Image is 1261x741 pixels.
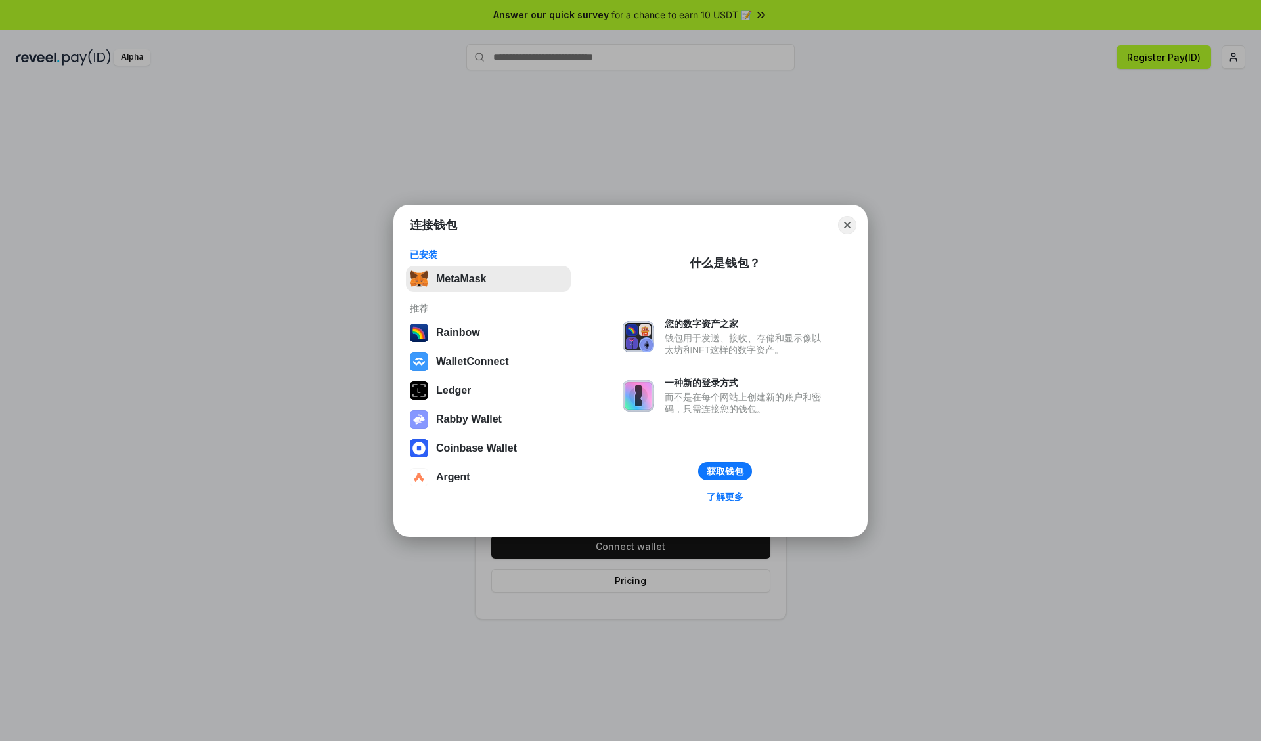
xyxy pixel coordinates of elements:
[665,391,828,415] div: 而不是在每个网站上创建新的账户和密码，只需连接您的钱包。
[406,320,571,346] button: Rainbow
[436,273,486,285] div: MetaMask
[707,465,743,477] div: 获取钱包
[410,410,428,429] img: svg+xml,%3Csvg%20xmlns%3D%22http%3A%2F%2Fwww.w3.org%2F2000%2Fsvg%22%20fill%3D%22none%22%20viewBox...
[406,464,571,490] button: Argent
[436,413,502,425] div: Rabby Wallet
[698,462,752,480] button: 获取钱包
[436,356,509,368] div: WalletConnect
[436,327,480,339] div: Rainbow
[623,321,654,352] img: svg+xml,%3Csvg%20xmlns%3D%22http%3A%2F%2Fwww.w3.org%2F2000%2Fsvg%22%20fill%3D%22none%22%20viewBox...
[406,349,571,375] button: WalletConnect
[406,406,571,433] button: Rabby Wallet
[665,332,828,356] div: 钱包用于发送、接收、存储和显示像以太坊和NFT这样的数字资产。
[623,380,654,412] img: svg+xml,%3Csvg%20xmlns%3D%22http%3A%2F%2Fwww.w3.org%2F2000%2Fsvg%22%20fill%3D%22none%22%20viewBox...
[707,491,743,503] div: 了解更多
[665,318,828,329] div: 您的数字资产之家
[410,249,567,261] div: 已安装
[406,435,571,461] button: Coinbase Wallet
[406,266,571,292] button: MetaMask
[436,442,517,454] div: Coinbase Wallet
[436,385,471,396] div: Ledger
[838,216,856,234] button: Close
[410,381,428,400] img: svg+xml,%3Csvg%20xmlns%3D%22http%3A%2F%2Fwww.w3.org%2F2000%2Fsvg%22%20width%3D%2228%22%20height%3...
[699,488,751,505] a: 了解更多
[410,303,567,314] div: 推荐
[410,468,428,486] img: svg+xml,%3Csvg%20width%3D%2228%22%20height%3D%2228%22%20viewBox%3D%220%200%2028%2028%22%20fill%3D...
[436,471,470,483] div: Argent
[410,439,428,457] img: svg+xml,%3Csvg%20width%3D%2228%22%20height%3D%2228%22%20viewBox%3D%220%200%2028%2028%22%20fill%3D...
[665,377,828,389] div: 一种新的登录方式
[410,270,428,288] img: svg+xml,%3Csvg%20fill%3D%22none%22%20height%3D%2233%22%20viewBox%3D%220%200%2035%2033%22%20width%...
[410,217,457,233] h1: 连接钱包
[410,352,428,371] img: svg+xml,%3Csvg%20width%3D%2228%22%20height%3D%2228%22%20viewBox%3D%220%200%2028%2028%22%20fill%3D...
[690,255,761,271] div: 什么是钱包？
[410,324,428,342] img: svg+xml,%3Csvg%20width%3D%22120%22%20height%3D%22120%22%20viewBox%3D%220%200%20120%20120%22%20fil...
[406,377,571,404] button: Ledger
